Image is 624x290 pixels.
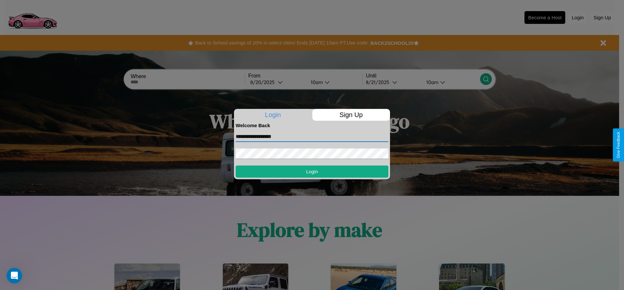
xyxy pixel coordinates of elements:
[616,132,621,158] div: Give Feedback
[236,123,388,128] h4: Welcome Back
[312,109,390,121] p: Sign Up
[234,109,312,121] p: Login
[7,268,22,283] iframe: Intercom live chat
[236,165,388,178] button: Login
